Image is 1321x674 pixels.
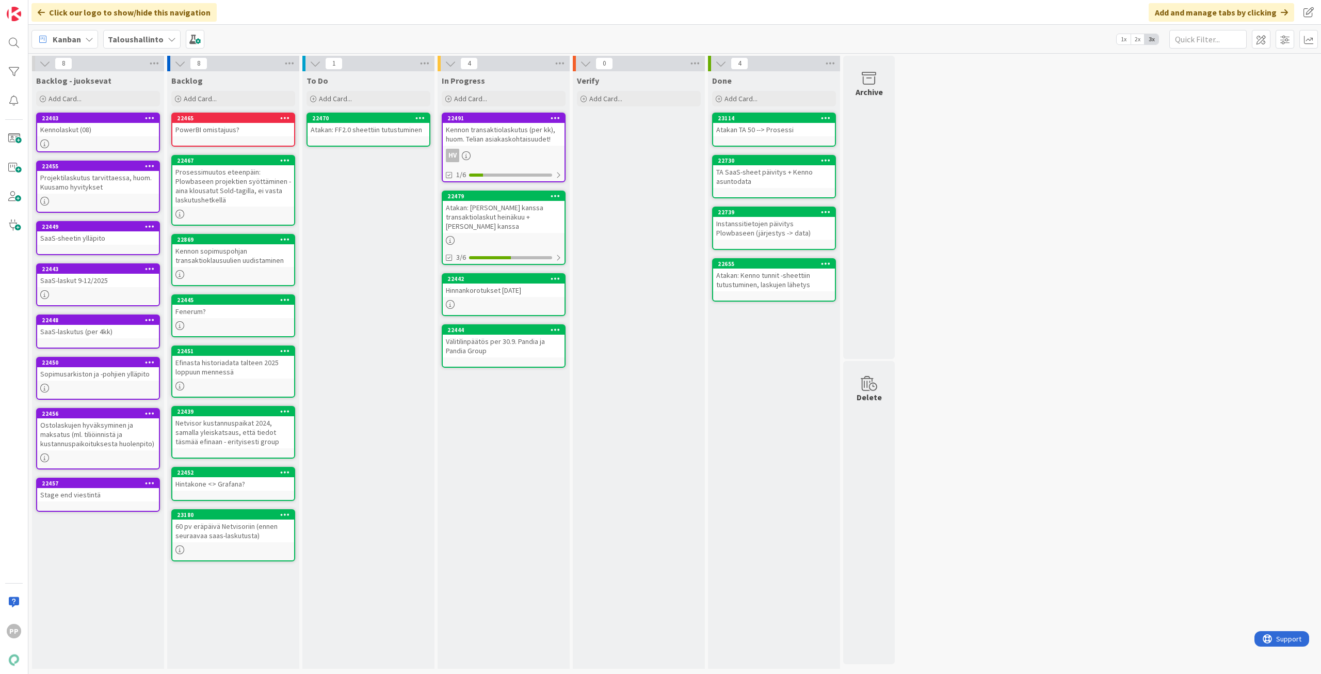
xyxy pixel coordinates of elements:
div: 22479 [447,193,565,200]
div: 22730TA SaaS-sheet päivitys + Kenno asuntodata [713,156,835,188]
div: Atakan: [PERSON_NAME] kanssa transaktiolaskut heinäkuu + [PERSON_NAME] kanssa [443,201,565,233]
div: 22452 [177,469,294,476]
div: 22465 [172,114,294,123]
span: Done [712,75,732,86]
div: Atakan: FF2.0 sheettiin tutustuminen [308,123,429,136]
div: 60 pv eräpäivä Netvisoriin (ennen seuraavaa saas-laskutusta) [172,520,294,542]
div: 22467 [172,156,294,165]
span: 1x [1117,34,1131,44]
span: Verify [577,75,599,86]
a: 22455Projektilaskutus tarvittaessa, huom. Kuusamo hyvitykset [36,161,160,213]
div: 22443SaaS-laskut 9-12/2025 [37,264,159,287]
div: 22442Hinnankorotukset [DATE] [443,274,565,297]
div: 22439 [177,408,294,415]
span: 2x [1131,34,1145,44]
div: 22470 [308,114,429,123]
div: Add and manage tabs by clicking [1149,3,1294,22]
span: Backlog - juoksevat [36,75,111,86]
div: Kennon sopimuspohjan transaktioklausuulien uudistaminen [172,244,294,267]
span: 3x [1145,34,1158,44]
div: 22455 [42,163,159,170]
div: 22869Kennon sopimuspohjan transaktioklausuulien uudistaminen [172,235,294,267]
div: 22467 [177,157,294,164]
div: 22439Netvisor kustannuspaikat 2024, samalla yleiskatsaus, että tiedot täsmää efinaan - erityisest... [172,407,294,448]
div: 23114 [713,114,835,123]
a: 22442Hinnankorotukset [DATE] [442,273,566,316]
div: 22456 [37,409,159,418]
div: 22491 [447,115,565,122]
span: 3/6 [456,252,466,263]
a: 22445Fenerum? [171,294,295,337]
a: 22479Atakan: [PERSON_NAME] kanssa transaktiolaskut heinäkuu + [PERSON_NAME] kanssa3/6 [442,191,566,265]
div: 22470Atakan: FF2.0 sheettiin tutustuminen [308,114,429,136]
span: 1 [325,57,343,70]
div: 22739Instanssitietojen päivitys Plowbaseen (järjestys -> data) [713,208,835,240]
span: 4 [460,57,478,70]
img: Visit kanbanzone.com [7,7,21,21]
div: 22443 [37,264,159,274]
a: 22491Kennon transaktiolaskutus (per kk), huom. Telian asiakaskohtaisuudet!HV1/6 [442,113,566,182]
span: 0 [595,57,613,70]
div: 22445 [177,296,294,304]
div: 22451 [172,347,294,356]
div: 22451 [177,348,294,355]
a: 22452Hintakone <> Grafana? [171,467,295,501]
div: 22655 [713,259,835,269]
div: 23180 [172,510,294,520]
a: 22470Atakan: FF2.0 sheettiin tutustuminen [307,113,430,147]
a: 23114Atakan TA 50 --> Prosessi [712,113,836,147]
div: 22452Hintakone <> Grafana? [172,468,294,491]
a: 22444Välitilinpäätös per 30.9. Pandia ja Pandia Group [442,324,566,368]
div: 22467Prosessimuutos eteenpäin: Plowbaseen projektien syöttäminen - aina klousatut Sold-tagilla, e... [172,156,294,207]
div: HV [446,149,459,162]
div: Delete [857,391,882,403]
a: 22730TA SaaS-sheet päivitys + Kenno asuntodata [712,155,836,198]
div: 22491Kennon transaktiolaskutus (per kk), huom. Telian asiakaskohtaisuudet! [443,114,565,146]
span: Support [22,2,47,14]
div: 22739 [718,209,835,216]
div: 22465PowerBI omistajuus? [172,114,294,136]
a: 22869Kennon sopimuspohjan transaktioklausuulien uudistaminen [171,234,295,286]
b: Taloushallinto [108,34,164,44]
div: 22444 [447,326,565,334]
a: 22451Efinasta historiadata talteen 2025 loppuun mennessä [171,346,295,398]
div: 22449 [42,223,159,230]
div: 22442 [447,275,565,283]
img: avatar [7,653,21,667]
div: 22448 [42,317,159,324]
div: 22448 [37,316,159,325]
div: 22479Atakan: [PERSON_NAME] kanssa transaktiolaskut heinäkuu + [PERSON_NAME] kanssa [443,192,565,233]
div: 22479 [443,192,565,201]
div: 22450 [42,359,159,366]
div: 22730 [713,156,835,165]
div: Efinasta historiadata talteen 2025 loppuun mennessä [172,356,294,379]
span: Kanban [53,33,81,45]
div: Archive [856,86,883,98]
div: 22455 [37,162,159,171]
div: 22869 [172,235,294,244]
a: 22443SaaS-laskut 9-12/2025 [36,263,160,306]
div: 22730 [718,157,835,164]
div: Fenerum? [172,305,294,318]
div: Hintakone <> Grafana? [172,477,294,491]
div: 22439 [172,407,294,416]
div: 22455Projektilaskutus tarvittaessa, huom. Kuusamo hyvitykset [37,162,159,194]
div: 22655Atakan: Kenno tunnit -sheettiin tutustuminen, laskujen lähetys [713,259,835,291]
div: 22456Ostolaskujen hyväksyminen ja maksatus (ml. tiliöinnistä ja kustannuspaikoituksesta huolenpito) [37,409,159,450]
div: 22452 [172,468,294,477]
div: Ostolaskujen hyväksyminen ja maksatus (ml. tiliöinnistä ja kustannuspaikoituksesta huolenpito) [37,418,159,450]
div: 23180 [177,511,294,519]
div: Netvisor kustannuspaikat 2024, samalla yleiskatsaus, että tiedot täsmää efinaan - erityisesti group [172,416,294,448]
span: Add Card... [184,94,217,103]
div: Stage end viestintä [37,488,159,501]
div: 23114 [718,115,835,122]
span: Add Card... [589,94,622,103]
a: 22448SaaS-laskutus (per 4kk) [36,315,160,349]
span: Add Card... [724,94,758,103]
div: Hinnankorotukset [DATE] [443,284,565,297]
input: Quick Filter... [1169,30,1247,49]
div: SaaS-laskut 9-12/2025 [37,274,159,287]
div: 22448SaaS-laskutus (per 4kk) [37,316,159,338]
div: SaaS-laskutus (per 4kk) [37,325,159,338]
div: 22456 [42,410,159,417]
